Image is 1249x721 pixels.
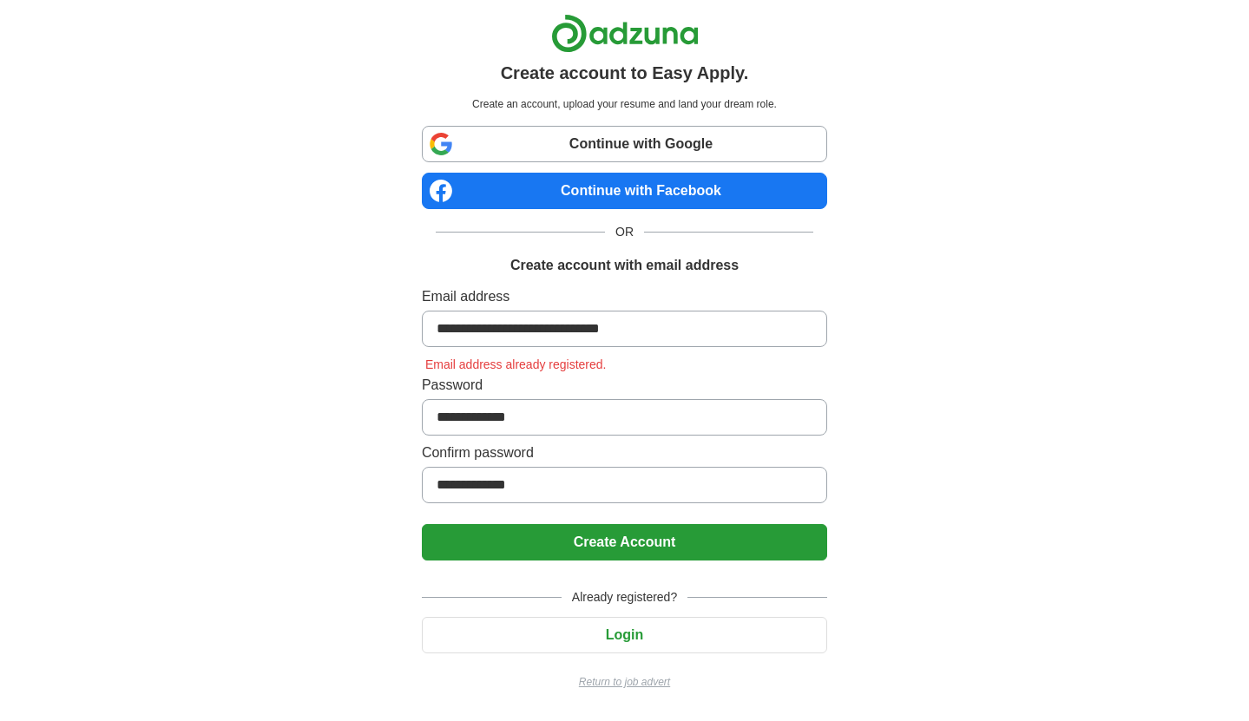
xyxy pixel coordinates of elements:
h1: Create account with email address [510,255,739,276]
span: OR [605,223,644,241]
button: Login [422,617,827,653]
label: Confirm password [422,442,827,463]
label: Email address [422,286,827,307]
p: Create an account, upload your resume and land your dream role. [425,96,824,112]
a: Login [422,627,827,642]
span: Already registered? [562,588,687,606]
button: Create Account [422,524,827,560]
span: Email address already registered. [422,357,610,371]
a: Return to job advert [422,674,827,690]
a: Continue with Facebook [422,173,827,209]
img: Adzuna logo [551,14,699,53]
a: Continue with Google [422,126,827,162]
h1: Create account to Easy Apply. [501,60,749,86]
label: Password [422,375,827,396]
